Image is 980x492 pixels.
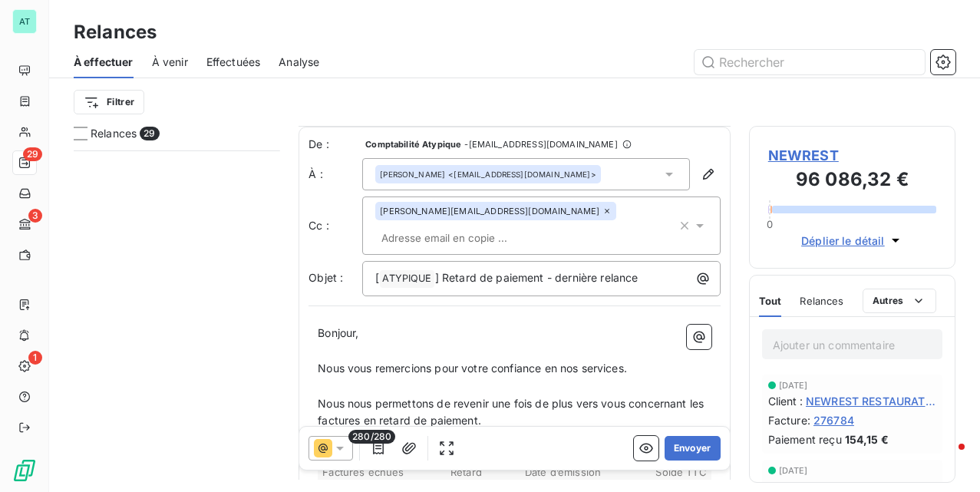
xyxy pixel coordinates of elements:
[309,167,362,182] label: À :
[779,466,808,475] span: [DATE]
[74,90,144,114] button: Filtrer
[318,397,707,428] span: Nous nous permettons de revenir une fois de plus vers vous concernant les factures en retard de p...
[435,271,638,284] span: ] Retard de paiement - dernière relance
[309,218,362,233] label: Cc :
[801,233,885,249] span: Déplier le détail
[768,145,936,166] span: NEWREST
[91,126,137,141] span: Relances
[845,431,889,447] span: 154,15 €
[797,232,908,249] button: Déplier le détail
[28,209,42,223] span: 3
[140,127,159,140] span: 29
[12,458,37,483] img: Logo LeanPay
[768,166,936,196] h3: 96 086,32 €
[516,464,611,480] th: Date d’émission
[375,226,553,249] input: Adresse email en copie ...
[279,54,319,70] span: Analyse
[806,393,936,409] span: NEWREST RESTAURATION - C2458
[206,54,261,70] span: Effectuées
[375,271,379,284] span: [
[28,351,42,365] span: 1
[322,464,417,480] th: Factures échues
[318,362,627,375] span: Nous vous remercions pour votre confiance en nos services.
[418,464,513,480] th: Retard
[665,436,721,461] button: Envoyer
[779,381,808,390] span: [DATE]
[612,464,708,480] th: Solde TTC
[365,140,461,149] span: Comptabilité Atypique
[74,150,280,492] div: grid
[768,431,842,447] span: Paiement reçu
[309,271,343,284] span: Objet :
[380,169,445,180] span: [PERSON_NAME]
[695,50,925,74] input: Rechercher
[380,206,599,216] span: [PERSON_NAME][EMAIL_ADDRESS][DOMAIN_NAME]
[152,54,188,70] span: À venir
[74,18,157,46] h3: Relances
[768,393,803,409] span: Client :
[23,147,42,161] span: 29
[74,54,134,70] span: À effectuer
[768,412,810,428] span: Facture :
[800,295,843,307] span: Relances
[813,412,854,428] span: 276784
[767,218,773,230] span: 0
[928,440,965,477] iframe: Intercom live chat
[380,169,596,180] div: <[EMAIL_ADDRESS][DOMAIN_NAME]>
[348,430,395,444] span: 280/280
[309,137,362,152] span: De :
[863,289,937,313] button: Autres
[318,326,358,339] span: Bonjour,
[380,270,434,288] span: ATYPIQUE
[12,9,37,34] div: AT
[759,295,782,307] span: Tout
[464,140,617,149] span: - [EMAIL_ADDRESS][DOMAIN_NAME]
